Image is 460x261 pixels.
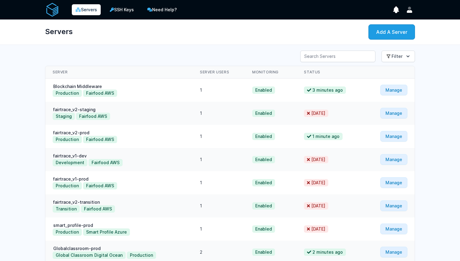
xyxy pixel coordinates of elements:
td: 1 [193,125,245,148]
a: Manage [380,177,407,188]
a: fairtrace_v2-prod [53,130,90,135]
a: Manage [380,224,407,234]
button: Fairfood AWS [83,136,117,143]
a: fairtrace_v1-prod [53,176,89,182]
td: 1 [193,102,245,125]
span: Enabled [252,110,275,117]
h1: Servers [45,24,73,39]
span: Enabled [252,179,275,186]
a: Manage [380,131,407,142]
input: Search Servers [300,51,375,62]
button: Production [127,252,156,259]
th: Monitoring [245,66,297,79]
a: smart_profile-prod [53,223,94,228]
button: Production [53,136,82,143]
span: Enabled [252,133,275,140]
button: Production [53,90,82,97]
span: [DATE] [304,225,328,233]
a: Manage [380,247,407,257]
a: Add A Server [368,24,415,40]
img: serverAuth logo [45,2,60,17]
button: Production [53,228,82,236]
button: Transition [53,205,80,213]
a: fairtrace_v1-dev [53,153,87,158]
th: Server Users [193,66,245,79]
button: Fairfood AWS [83,90,117,97]
span: 1 minute ago [304,133,343,140]
a: SSH Keys [106,4,138,16]
th: Status [297,66,365,79]
td: 1 [193,194,245,217]
a: Manage [380,154,407,165]
button: User menu [404,4,415,15]
a: Servers [72,4,101,15]
a: Blockchain Middleware [53,84,103,89]
span: 2 minutes ago [304,249,346,256]
span: [DATE] [304,156,328,163]
button: Fairfood AWS [81,205,115,213]
span: Enabled [252,156,275,163]
button: Fairfood AWS [89,159,123,166]
span: Enabled [252,86,275,94]
a: Manage [380,108,407,118]
button: show notifications [391,4,402,15]
a: fairtrace_v2-staging [53,107,96,112]
button: Production [53,182,82,189]
a: fairtrace_v2-transition [53,199,100,205]
td: 1 [193,79,245,102]
span: [DATE] [304,202,328,210]
button: Development [53,159,87,166]
a: Manage [380,85,407,95]
span: Enabled [252,249,275,256]
button: Staging [53,113,75,120]
th: Server [45,66,193,79]
button: Smart Profile Azure [83,228,130,236]
a: Manage [380,200,407,211]
button: Fairfood AWS [83,182,117,189]
button: Global Classroom Digital Ocean [53,252,126,259]
button: Filter [382,51,415,62]
span: [DATE] [304,179,328,186]
td: 1 [193,217,245,241]
a: Need Help? [143,4,181,16]
span: Enabled [252,225,275,233]
button: Fairfood AWS [76,113,110,120]
a: Globalclassroom-prod [53,246,101,251]
span: [DATE] [304,110,328,117]
span: 3 minutes ago [304,86,346,94]
td: 1 [193,148,245,171]
td: 1 [193,171,245,194]
span: Enabled [252,202,275,210]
